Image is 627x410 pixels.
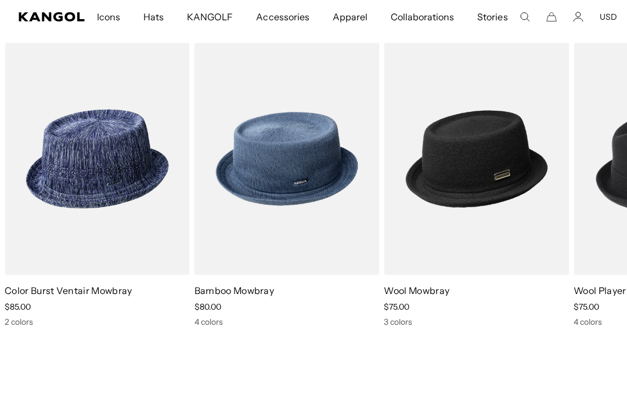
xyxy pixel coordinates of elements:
img: Color Burst Ventair Mowbray [5,43,190,275]
a: Kangol [19,12,85,21]
img: Bamboo Mowbray [194,43,380,275]
div: 2 colors [5,317,190,327]
span: $85.00 [5,302,31,312]
button: USD [600,12,617,22]
div: 4 colors [194,317,380,327]
span: $80.00 [194,302,221,312]
a: Bamboo Mowbray [194,285,274,296]
div: 2 of 5 [379,43,569,327]
div: 3 colors [384,317,569,327]
div: 1 of 5 [190,43,380,327]
summary: Search here [520,12,530,22]
span: $75.00 [574,302,599,312]
span: $75.00 [384,302,409,312]
a: Account [573,12,583,22]
a: Wool Player [574,285,626,296]
a: Color Burst Ventair Mowbray [5,285,132,296]
img: Wool Mowbray [384,43,569,275]
a: Wool Mowbray [384,285,449,296]
button: Cart [546,12,557,22]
